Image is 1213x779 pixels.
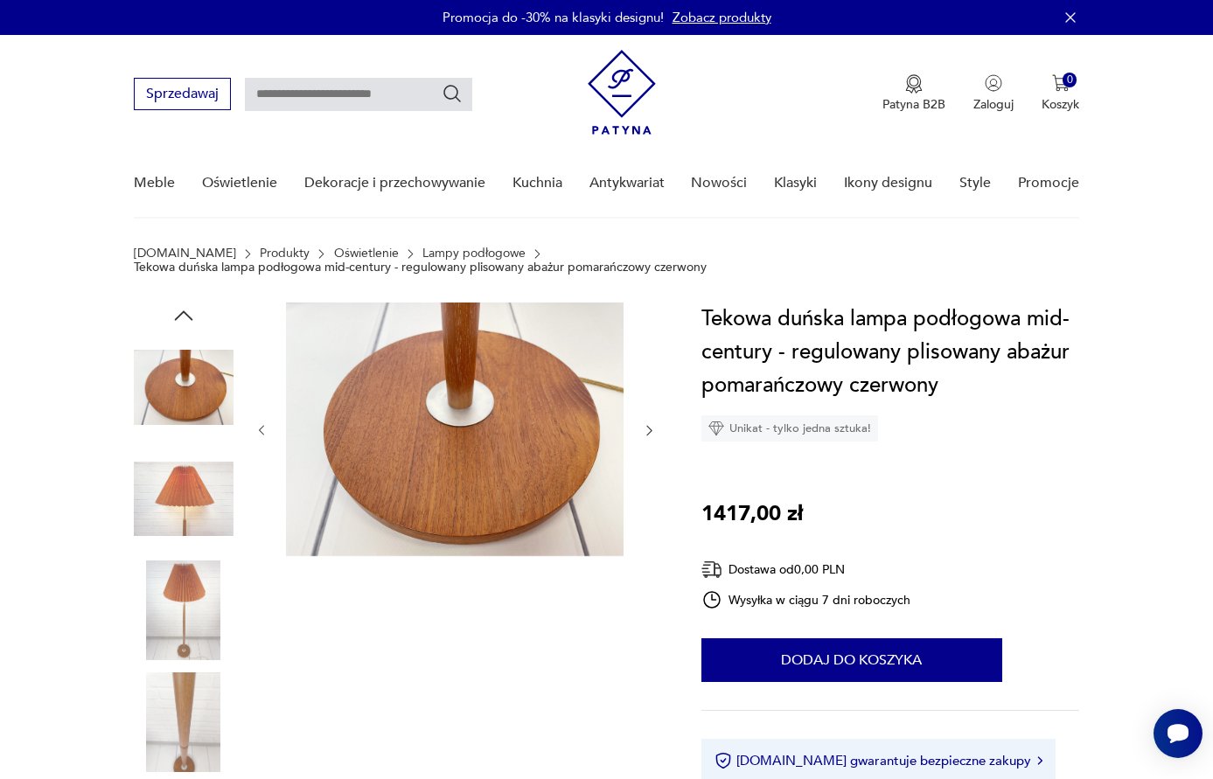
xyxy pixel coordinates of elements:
[882,96,945,113] p: Patyna B2B
[512,150,562,217] a: Kuchnia
[134,78,231,110] button: Sprzedawaj
[422,247,526,261] a: Lampy podłogowe
[589,150,665,217] a: Antykwariat
[334,247,399,261] a: Oświetlenie
[134,261,707,275] p: Tekowa duńska lampa podłogowa mid-century - regulowany plisowany abażur pomarańczowy czerwony
[588,50,656,135] img: Patyna - sklep z meblami i dekoracjami vintage
[882,74,945,113] a: Ikona medaluPatyna B2B
[844,150,932,217] a: Ikony designu
[774,150,817,217] a: Klasyki
[286,303,624,556] img: Zdjęcie produktu Tekowa duńska lampa podłogowa mid-century - regulowany plisowany abażur pomarańc...
[260,247,310,261] a: Produkty
[701,559,722,581] img: Ikona dostawy
[134,89,231,101] a: Sprzedawaj
[701,497,803,531] p: 1417,00 zł
[1063,73,1077,87] div: 0
[134,150,175,217] a: Meble
[1052,74,1070,92] img: Ikona koszyka
[134,337,234,437] img: Zdjęcie produktu Tekowa duńska lampa podłogowa mid-century - regulowany plisowany abażur pomarańc...
[905,74,923,94] img: Ikona medalu
[701,415,878,442] div: Unikat - tylko jedna sztuka!
[1037,756,1042,765] img: Ikona strzałki w prawo
[701,303,1080,402] h1: Tekowa duńska lampa podłogowa mid-century - regulowany plisowany abażur pomarańczowy czerwony
[882,74,945,113] button: Patyna B2B
[134,449,234,549] img: Zdjęcie produktu Tekowa duńska lampa podłogowa mid-century - regulowany plisowany abażur pomarańc...
[708,421,724,436] img: Ikona diamentu
[443,9,664,26] p: Promocja do -30% na klasyki designu!
[134,672,234,772] img: Zdjęcie produktu Tekowa duńska lampa podłogowa mid-century - regulowany plisowany abażur pomarańc...
[134,560,234,660] img: Zdjęcie produktu Tekowa duńska lampa podłogowa mid-century - regulowany plisowany abażur pomarańc...
[202,150,277,217] a: Oświetlenie
[691,150,747,217] a: Nowości
[715,752,1042,769] button: [DOMAIN_NAME] gwarantuje bezpieczne zakupy
[442,83,463,104] button: Szukaj
[701,589,911,610] div: Wysyłka w ciągu 7 dni roboczych
[134,247,236,261] a: [DOMAIN_NAME]
[715,752,732,769] img: Ikona certyfikatu
[1042,74,1079,113] button: 0Koszyk
[1042,96,1079,113] p: Koszyk
[973,74,1014,113] button: Zaloguj
[973,96,1014,113] p: Zaloguj
[1018,150,1079,217] a: Promocje
[701,638,1002,682] button: Dodaj do koszyka
[304,150,485,217] a: Dekoracje i przechowywanie
[673,9,771,26] a: Zobacz produkty
[701,559,911,581] div: Dostawa od 0,00 PLN
[985,74,1002,92] img: Ikonka użytkownika
[1154,709,1203,758] iframe: Smartsupp widget button
[959,150,991,217] a: Style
